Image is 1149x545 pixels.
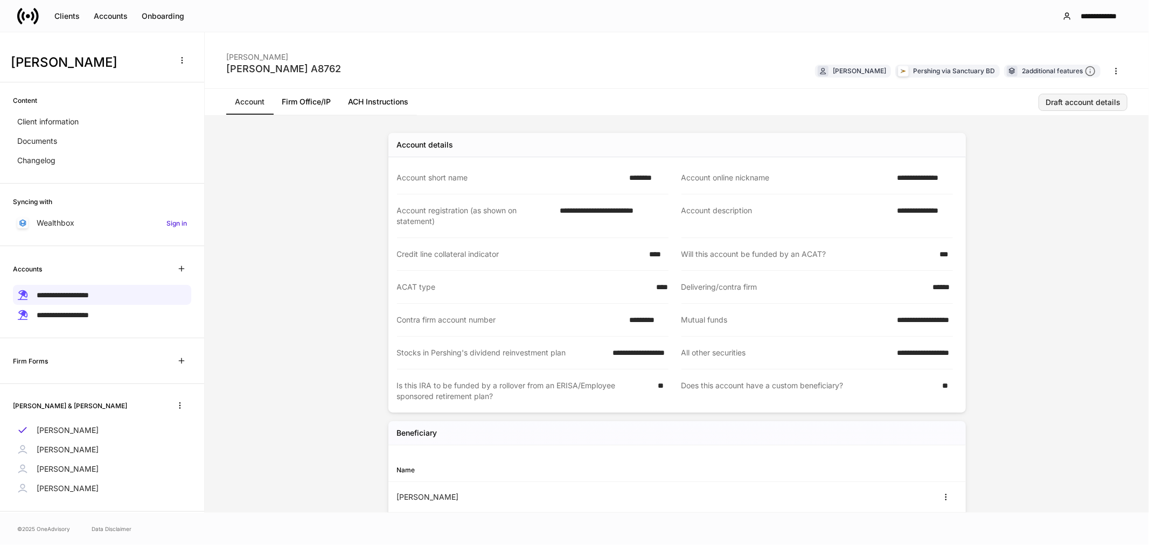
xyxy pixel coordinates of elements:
div: Mutual funds [681,315,891,325]
button: Draft account details [1039,94,1127,111]
div: Account description [681,205,890,227]
h6: Content [13,95,37,106]
p: [PERSON_NAME] [37,425,99,436]
div: [PERSON_NAME] A8762 [226,62,341,75]
p: [PERSON_NAME] [37,464,99,474]
a: Client information [13,112,191,131]
a: Changelog [13,151,191,170]
p: Client information [17,116,79,127]
button: Accounts [87,8,135,25]
div: Stocks in Pershing's dividend reinvestment plan [397,347,607,358]
h3: [PERSON_NAME] [11,54,166,71]
button: Onboarding [135,8,191,25]
p: [PERSON_NAME] [37,444,99,455]
div: Account short name [397,172,623,183]
a: WealthboxSign in [13,213,191,233]
a: ACH Instructions [339,89,417,115]
div: Credit line collateral indicator [397,249,643,260]
a: [PERSON_NAME] [13,421,191,440]
a: Data Disclaimer [92,525,131,533]
div: Account online nickname [681,172,890,183]
div: Will this account be funded by an ACAT? [681,249,934,260]
a: [PERSON_NAME] [13,459,191,479]
div: Delivering/contra firm [681,282,927,292]
a: Documents [13,131,191,151]
div: Is this IRA to be funded by a rollover from an ERISA/Employee sponsored retirement plan? [397,380,652,402]
div: [PERSON_NAME] [397,492,677,502]
div: Contra firm account number [397,315,623,325]
div: All other securities [681,347,891,358]
div: Accounts [94,12,128,20]
h6: Firm Forms [13,356,48,366]
div: Pershing via Sanctuary BD [913,66,995,76]
a: Account [226,89,273,115]
div: Account details [397,139,454,150]
a: Firm Office/IP [273,89,339,115]
h6: Sign in [166,218,187,228]
div: Account registration (as shown on statement) [397,205,554,227]
div: [PERSON_NAME] [833,66,886,76]
span: © 2025 OneAdvisory [17,525,70,533]
div: Does this account have a custom beneficiary? [681,380,936,402]
div: ACAT type [397,282,650,292]
p: Changelog [17,155,55,166]
h5: Beneficiary [397,428,437,438]
p: Wealthbox [37,218,74,228]
h6: Accounts [13,264,42,274]
h6: Syncing with [13,197,52,207]
a: [PERSON_NAME] [13,479,191,498]
div: 2 additional features [1022,66,1096,77]
p: [PERSON_NAME] [37,483,99,494]
div: Name [397,465,677,475]
div: Draft account details [1046,99,1120,106]
p: Documents [17,136,57,146]
button: Clients [47,8,87,25]
a: [PERSON_NAME] [13,440,191,459]
div: [PERSON_NAME] [226,45,341,62]
h6: [PERSON_NAME] & [PERSON_NAME] [13,401,127,411]
div: Onboarding [142,12,184,20]
div: Clients [54,12,80,20]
